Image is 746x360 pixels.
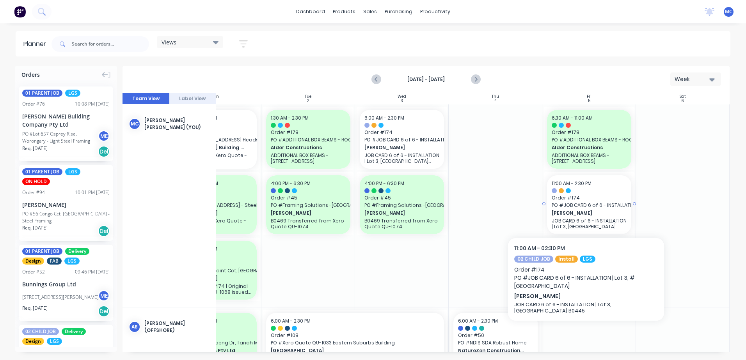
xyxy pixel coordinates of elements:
[387,76,465,83] strong: [DATE] - [DATE]
[177,136,252,143] span: PO # Lot [STREET_ADDRESS] Heads - Steel Framing
[271,115,309,121] span: 1:30 AM - 2:30 PM
[22,338,44,345] span: Design
[75,189,110,196] div: 10:01 PM [DATE]
[552,180,591,187] span: 11:00 AM - 2:30 PM
[359,6,381,18] div: sales
[494,99,497,103] div: 4
[364,194,439,201] span: Order # 45
[364,115,404,121] span: 6:00 AM - 2:30 PM
[271,194,346,201] span: Order # 45
[22,224,48,231] span: Req. [DATE]
[177,202,252,209] span: PO # No.[STREET_ADDRESS] - Steel Framing Design & Supply - Rev 2
[271,180,311,187] span: 4:00 PM - 6:30 PM
[398,94,406,99] div: Wed
[552,144,619,151] span: Alder Constructions
[98,130,110,142] div: ME
[22,178,50,185] span: ON HOLD
[552,218,627,229] p: JOB CARD 6 of 6 - INSTALLATION | Lot 3, [GEOGRAPHIC_DATA] B0445
[271,339,439,346] span: PO # Xero Quote QU-1033 Eastern Suburbs Building
[364,144,432,151] span: [PERSON_NAME]
[364,218,439,229] p: B0469 Transferred from Xero Quote QU-1074
[22,305,48,312] span: Req. [DATE]
[177,245,217,252] span: 4:00 PM - 6:00 PM
[307,99,309,103] div: 2
[292,6,329,18] a: dashboard
[552,152,627,164] p: ADDITIONAL BOX BEAMS - [STREET_ADDRESS]
[21,71,40,79] span: Orders
[22,258,44,265] span: Design
[271,136,346,143] span: PO # ADDITIONAL BOX BEAMS - ROOF RAISING SYSTEM
[177,115,217,121] span: 6:00 AM - 2:30 PM
[552,129,627,136] span: Order # 178
[98,305,110,317] div: Del
[47,338,62,345] span: LGS
[271,202,346,209] span: PO # Framing Solutions -[GEOGRAPHIC_DATA]
[129,321,140,333] div: AB
[458,318,498,324] span: 6:00 AM - 2:30 PM
[552,136,627,143] span: PO # ADDITIONAL BOX BEAMS - ROOF RAISING SYSTEM
[364,210,432,217] span: [PERSON_NAME]
[177,267,252,274] span: PO # Lot 15 The Point Cct, [GEOGRAPHIC_DATA]
[72,36,149,52] input: Search for orders...
[381,6,416,18] div: purchasing
[400,99,403,103] div: 3
[588,99,590,103] div: 5
[75,268,110,275] div: 09:46 PM [DATE]
[680,94,686,99] div: Sat
[458,332,533,339] span: Order # 50
[144,117,210,131] div: [PERSON_NAME] [PERSON_NAME] (You)
[47,258,62,265] span: FAB
[65,90,80,97] span: LGS
[681,99,684,103] div: 6
[271,332,439,339] span: Order # 108
[98,290,110,302] div: ME
[22,112,110,129] div: [PERSON_NAME] Building Company Pty Ltd
[364,136,439,143] span: PO # JOB CARD 6 of 6 - INSTALLATION | Lot 3, #[GEOGRAPHIC_DATA]
[364,129,439,136] span: Order # 174
[271,152,346,164] p: ADDITIONAL BOX BEAMS - [STREET_ADDRESS]
[670,72,721,86] button: Week
[22,145,48,152] span: Req. [DATE]
[22,328,59,335] span: 02 CHILD JOB
[162,38,176,46] span: Views
[552,115,593,121] span: 6:30 AM - 11:00 AM
[75,101,110,108] div: 10:08 PM [DATE]
[329,6,359,18] div: products
[14,6,26,18] img: Factory
[271,129,346,136] span: Order # 178
[22,201,110,209] div: [PERSON_NAME]
[271,318,311,324] span: 6:00 AM - 2:30 PM
[552,210,619,217] span: [PERSON_NAME]
[364,202,439,209] span: PO # Framing Solutions -[GEOGRAPHIC_DATA]
[123,93,169,104] button: Team View
[416,6,454,18] div: productivity
[492,94,499,99] div: Thu
[22,280,110,288] div: Bunnings Group Ltd
[364,180,404,187] span: 4:00 PM - 6:30 PM
[22,189,45,196] div: Order # 94
[271,210,338,217] span: [PERSON_NAME]
[64,258,80,265] span: LGS
[458,347,526,354] span: NatureZen Constructions QLD Pty Ltd
[675,75,710,83] div: Week
[22,294,99,301] div: [STREET_ADDRESS][PERSON_NAME]
[22,131,100,145] div: PO #Lot 657 Osprey Rise, Worongary - Light Steel Framing
[552,202,627,209] span: PO # JOB CARD 6 of 6 - INSTALLATION | Lot 3, #[GEOGRAPHIC_DATA]
[65,168,80,175] span: LGS
[22,168,62,175] span: 01 PARENT JOB
[65,248,89,255] span: Delivery
[177,180,218,187] span: 6:00 AM - 11:30 AM
[22,248,62,255] span: 01 PARENT JOB
[169,93,216,104] button: Label View
[98,146,110,157] div: Del
[725,8,732,15] span: MC
[129,118,140,130] div: MC
[177,318,217,324] span: 6:00 AM - 2:30 PM
[305,94,311,99] div: Tue
[22,90,62,97] span: 01 PARENT JOB
[98,225,110,237] div: Del
[364,152,439,164] p: JOB CARD 6 of 6 - INSTALLATION | Lot 3, [GEOGRAPHIC_DATA] B0445
[552,194,627,201] span: Order # 174
[458,339,533,346] span: PO # NDIS SDA Robust Home
[271,144,338,151] span: Alder Constructions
